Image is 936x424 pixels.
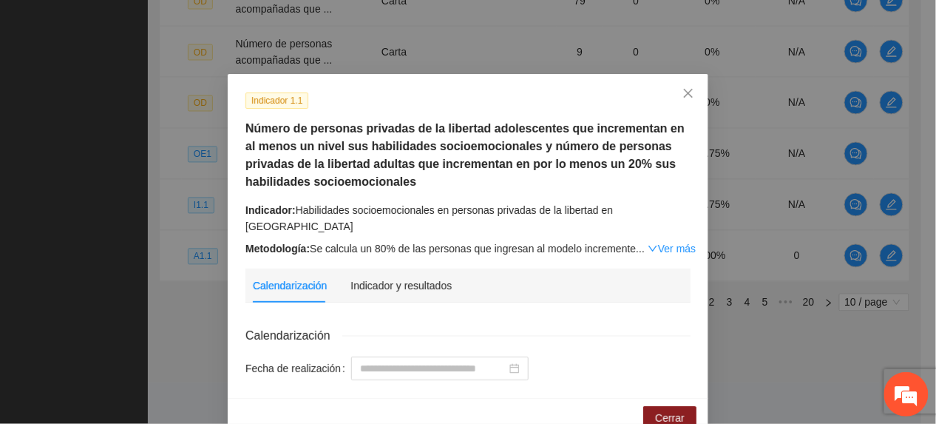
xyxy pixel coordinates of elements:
[245,120,691,191] h5: Número de personas privadas de la libertad adolescentes que incrementan en al menos un nivel sus ...
[77,75,248,95] div: Chatee con nosotros ahora
[636,243,645,255] span: ...
[682,87,694,99] span: close
[245,326,342,345] span: Calendarización
[350,277,452,294] div: Indicador y resultados
[360,360,506,377] input: Fecha de realización
[245,357,351,380] label: Fecha de realización
[7,274,282,326] textarea: Escriba su mensaje y pulse “Intro”
[245,202,691,235] div: Habilidades socioemocionales en personas privadas de la libertad en [GEOGRAPHIC_DATA]
[253,277,327,294] div: Calendarización
[648,243,658,254] span: down
[648,243,696,255] a: Expand
[245,204,296,216] strong: Indicador:
[243,7,278,43] div: Minimizar ventana de chat en vivo
[245,243,310,255] strong: Metodología:
[245,240,691,257] div: Se calcula un 80% de las personas que ingresan al modelo incremente
[86,132,204,282] span: Estamos en línea.
[668,74,708,114] button: Close
[245,92,308,109] span: Indicador 1.1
